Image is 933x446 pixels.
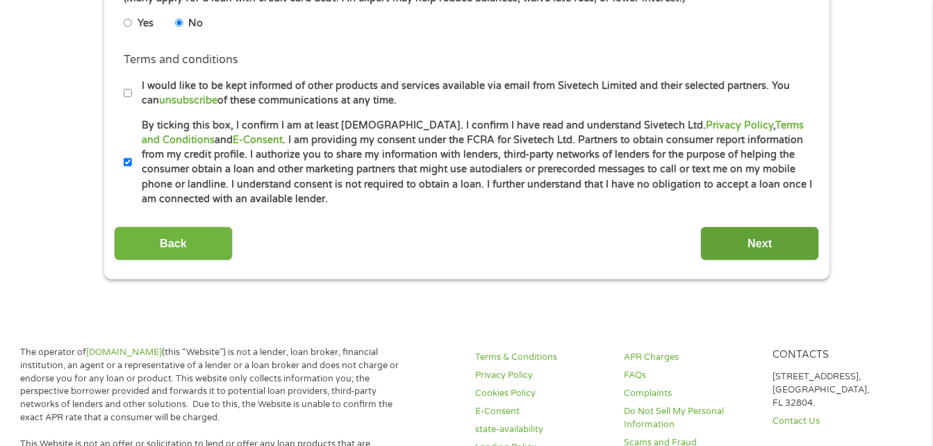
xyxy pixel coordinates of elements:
a: FAQs [624,369,756,382]
label: I would like to be kept informed of other products and services available via email from Sivetech... [132,79,814,108]
label: No [188,16,203,31]
input: Back [114,226,233,261]
label: By ticking this box, I confirm I am at least [DEMOGRAPHIC_DATA]. I confirm I have read and unders... [132,118,814,207]
a: APR Charges [624,351,756,364]
a: Privacy Policy [706,119,773,131]
a: Do Not Sell My Personal Information [624,405,756,431]
p: The operator of (this “Website”) is not a lender, loan broker, financial institution, an agent or... [20,346,404,424]
label: Yes [138,16,154,31]
p: [STREET_ADDRESS], [GEOGRAPHIC_DATA], FL 32804. [773,370,905,410]
h4: Contacts [773,349,905,362]
a: state-availability [475,423,607,436]
a: Terms and Conditions [142,119,804,146]
a: Contact Us [773,415,905,428]
a: E-Consent [475,405,607,418]
a: Complaints [624,387,756,400]
a: unsubscribe [159,94,217,106]
a: Privacy Policy [475,369,607,382]
a: [DOMAIN_NAME] [86,347,162,358]
label: Terms and conditions [124,53,238,67]
a: E-Consent [233,134,283,146]
a: Terms & Conditions [475,351,607,364]
input: Next [700,226,819,261]
a: Cookies Policy [475,387,607,400]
